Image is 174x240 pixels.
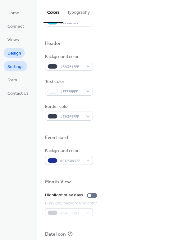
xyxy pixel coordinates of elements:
[4,7,23,18] a: Home
[7,64,24,70] span: Settings
[7,50,21,57] span: Design
[7,23,24,30] span: Connect
[60,158,83,164] span: #1D3095FF
[7,37,19,43] span: Views
[45,103,92,110] div: Border color
[4,88,32,98] a: Contact Us
[45,200,97,207] div: Busy day background color
[60,64,83,70] span: #393F4FFF
[45,79,92,85] div: Text color
[7,90,29,97] span: Contact Us
[60,113,83,120] span: #393F4FFF
[7,10,19,17] span: Home
[4,34,23,45] a: Views
[45,148,92,154] div: Background color
[45,231,66,238] div: Date Icon
[45,192,83,199] div: Highlight busy days
[7,77,17,84] span: Form
[60,89,83,95] span: #FFFFFFFF
[45,179,71,185] div: Month View
[4,61,27,71] a: Settings
[60,19,83,26] span: #0FCBF1FF
[45,135,68,141] div: Event card
[4,48,25,58] a: Design
[45,41,61,47] div: Header
[4,21,28,31] a: Connect
[4,74,21,85] a: Form
[45,54,92,60] div: Background color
